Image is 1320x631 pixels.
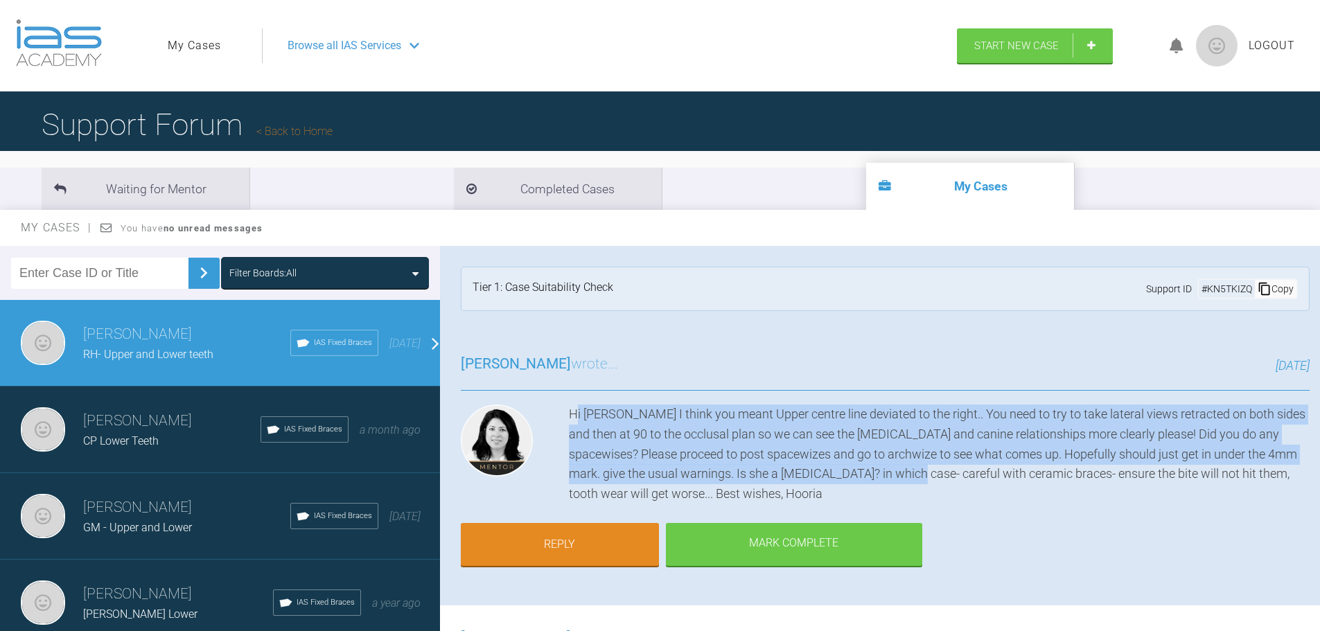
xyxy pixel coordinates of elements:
[21,321,65,365] img: Azffar Din
[473,278,613,299] div: Tier 1: Case Suitability Check
[454,168,662,210] li: Completed Cases
[461,355,571,372] span: [PERSON_NAME]
[83,348,213,361] span: RH- Upper and Lower teeth
[1199,281,1255,296] div: # KN5TKIZQ
[42,100,333,149] h1: Support Forum
[21,494,65,538] img: Azffar Din
[21,221,92,234] span: My Cases
[569,405,1310,504] div: Hi [PERSON_NAME] I think you meant Upper centre line deviated to the right.. You need to try to t...
[288,37,401,55] span: Browse all IAS Services
[83,583,273,606] h3: [PERSON_NAME]
[16,19,102,66] img: logo-light.3e3ef733.png
[121,223,263,233] span: You have
[974,39,1059,52] span: Start New Case
[866,163,1074,210] li: My Cases
[1196,25,1238,66] img: profile.png
[389,510,421,523] span: [DATE]
[83,496,290,519] h3: [PERSON_NAME]
[461,405,533,477] img: Hooria Olsen
[83,434,159,447] span: CP Lower Teeth
[256,125,333,138] a: Back to Home
[389,337,421,350] span: [DATE]
[83,409,261,433] h3: [PERSON_NAME]
[957,28,1113,63] a: Start New Case
[164,223,263,233] strong: no unread messages
[461,523,659,566] a: Reply
[666,523,922,566] div: Mark Complete
[168,37,221,55] a: My Cases
[193,262,215,284] img: chevronRight.28bd32b0.svg
[83,607,197,621] span: [PERSON_NAME] Lower
[297,596,355,609] span: IAS Fixed Braces
[83,521,192,534] span: GM - Upper and Lower
[1276,358,1310,373] span: [DATE]
[229,265,297,281] div: Filter Boards: All
[11,258,188,289] input: Enter Case ID or Title
[21,580,65,625] img: Azffar Din
[42,168,249,210] li: Waiting for Mentor
[1255,280,1296,298] div: Copy
[314,510,372,522] span: IAS Fixed Braces
[284,423,342,436] span: IAS Fixed Braces
[21,407,65,452] img: Azffar Din
[83,323,290,346] h3: [PERSON_NAME]
[1249,37,1295,55] a: Logout
[314,337,372,349] span: IAS Fixed Braces
[360,423,421,436] span: a month ago
[1146,281,1192,296] span: Support ID
[461,353,618,376] h3: wrote...
[372,596,421,610] span: a year ago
